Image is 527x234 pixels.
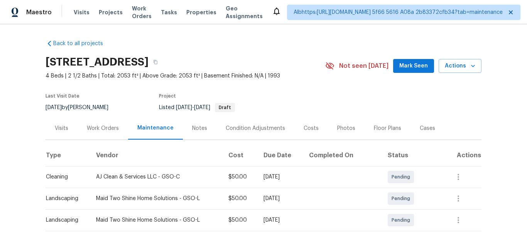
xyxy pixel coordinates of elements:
div: by [PERSON_NAME] [46,103,118,112]
div: Visits [55,125,68,132]
span: 4 Beds | 2 1/2 Baths | Total: 2053 ft² | Above Grade: 2053 ft² | Basement Finished: N/A | 1993 [46,72,325,80]
span: Actions [445,61,475,71]
span: Tasks [161,10,177,15]
div: Costs [304,125,319,132]
div: Landscaping [46,195,84,202]
th: Due Date [257,145,303,166]
button: Copy Address [149,55,162,69]
th: Vendor [90,145,222,166]
span: Projects [99,8,123,16]
span: Properties [186,8,216,16]
span: Work Orders [132,5,152,20]
div: [DATE] [263,173,297,181]
div: Cleaning [46,173,84,181]
div: $50.00 [228,195,251,202]
th: Type [46,145,90,166]
span: Listed [159,105,235,110]
div: Maintenance [137,124,174,132]
span: Visits [74,8,90,16]
span: [DATE] [46,105,62,110]
div: Landscaping [46,216,84,224]
div: AJ Clean & Services LLC - GSO-C [96,173,216,181]
span: - [176,105,210,110]
div: Notes [192,125,207,132]
button: Mark Seen [393,59,434,73]
div: Work Orders [87,125,119,132]
a: Back to all projects [46,40,120,47]
th: Completed On [303,145,382,166]
span: [DATE] [194,105,210,110]
th: Cost [222,145,257,166]
div: [DATE] [263,195,297,202]
div: Photos [337,125,355,132]
div: Cases [420,125,435,132]
div: Maid Two Shine Home Solutions - GSO-L [96,195,216,202]
button: Actions [439,59,481,73]
div: $50.00 [228,173,251,181]
div: Condition Adjustments [226,125,285,132]
span: [DATE] [176,105,192,110]
span: Pending [392,216,413,224]
span: Mark Seen [399,61,428,71]
h2: [STREET_ADDRESS] [46,58,149,66]
div: $50.00 [228,216,251,224]
th: Status [382,145,443,166]
div: Floor Plans [374,125,401,132]
span: Geo Assignments [226,5,263,20]
span: Pending [392,173,413,181]
span: Maestro [26,8,52,16]
div: Maid Two Shine Home Solutions - GSO-L [96,216,216,224]
div: [DATE] [263,216,297,224]
span: Not seen [DATE] [339,62,388,70]
span: Albhttps:[URL][DOMAIN_NAME] 5f66 5616 A08a 2b83372cfb34?tab=maintenance [294,8,503,16]
span: Last Visit Date [46,94,79,98]
span: Draft [216,105,234,110]
th: Actions [443,145,481,166]
span: Pending [392,195,413,202]
span: Project [159,94,176,98]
